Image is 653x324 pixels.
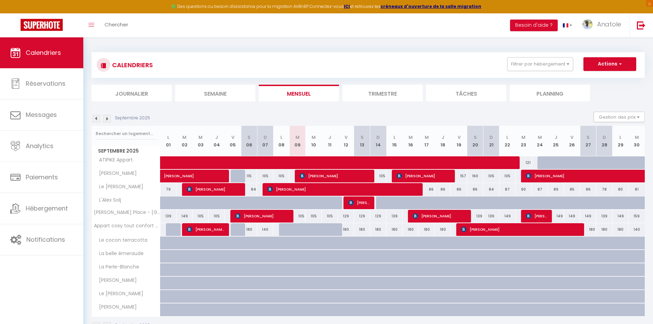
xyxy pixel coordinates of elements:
[613,210,629,223] div: 149
[397,169,450,182] span: [PERSON_NAME]
[175,85,255,101] li: Semaine
[580,223,596,236] div: 180
[435,223,451,236] div: 180
[532,183,548,196] div: 87
[516,126,532,156] th: 23
[93,237,149,244] span: Le cocon terracotta
[187,223,225,236] span: [PERSON_NAME]
[483,126,499,156] th: 21
[461,223,579,236] span: [PERSON_NAME]
[241,183,257,196] div: 84
[594,112,645,122] button: Gestion des prix
[21,19,63,31] img: Super Booking
[386,223,402,236] div: 180
[344,134,348,141] abbr: V
[489,134,493,141] abbr: D
[521,134,525,141] abbr: M
[577,13,630,37] a: ... Anatole
[93,290,145,298] span: Le [PERSON_NAME]
[637,21,645,29] img: logout
[264,134,267,141] abbr: D
[442,134,444,141] abbr: J
[370,210,386,223] div: 129
[629,183,645,196] div: 81
[507,57,573,71] button: Filtrer par hébergement
[305,126,322,156] th: 10
[93,183,145,191] span: Le [PERSON_NAME]
[516,183,532,196] div: 90
[215,134,218,141] abbr: J
[96,128,156,140] input: Rechercher un logement...
[467,210,483,223] div: 139
[93,210,161,215] span: [PERSON_NAME] Place - [GEOGRAPHIC_DATA]
[597,20,621,28] span: Anatole
[467,126,483,156] th: 20
[160,126,177,156] th: 01
[312,134,316,141] abbr: M
[26,79,65,88] span: Réservations
[257,170,273,182] div: 105
[295,134,300,141] abbr: M
[499,126,516,156] th: 22
[342,85,423,101] li: Trimestre
[26,204,68,213] span: Hébergement
[583,57,636,71] button: Actions
[435,126,451,156] th: 18
[402,223,419,236] div: 180
[93,250,145,257] span: La belle émeraude
[93,196,123,204] span: L'Alex Solj
[409,134,413,141] abbr: M
[167,134,169,141] abbr: L
[619,134,621,141] abbr: L
[613,223,629,236] div: 180
[354,126,370,156] th: 13
[629,126,645,156] th: 30
[257,126,273,156] th: 07
[92,85,172,101] li: Journalier
[629,210,645,223] div: 159
[635,134,639,141] abbr: M
[338,126,354,156] th: 12
[596,223,612,236] div: 180
[93,303,138,311] span: [PERSON_NAME]
[426,85,506,101] li: Tâches
[193,126,209,156] th: 03
[300,169,370,182] span: [PERSON_NAME]
[354,210,370,223] div: 129
[344,3,350,9] a: ICI
[370,170,386,182] div: 105
[225,126,241,156] th: 05
[580,126,596,156] th: 27
[380,3,481,9] a: créneaux d'ouverture de la salle migration
[419,183,435,196] div: 86
[548,210,564,223] div: 149
[570,134,573,141] abbr: V
[305,210,322,223] div: 105
[629,223,645,236] div: 140
[193,210,209,223] div: 105
[247,134,251,141] abbr: S
[376,134,380,141] abbr: D
[93,156,135,164] span: ATIPIKE Appart.
[93,263,141,271] span: La Perle-Blanche
[241,170,257,182] div: 115
[164,166,227,179] span: [PERSON_NAME]
[177,126,193,156] th: 02
[402,126,419,156] th: 16
[394,134,396,141] abbr: L
[613,126,629,156] th: 29
[273,170,289,182] div: 105
[425,134,429,141] abbr: M
[613,183,629,196] div: 80
[115,115,150,121] p: Septembre 2025
[182,134,186,141] abbr: M
[267,183,418,196] span: [PERSON_NAME]
[348,196,370,209] span: [PERSON_NAME]
[603,134,606,141] abbr: D
[435,183,451,196] div: 86
[413,209,467,223] span: [PERSON_NAME]
[483,170,499,182] div: 105
[26,48,61,57] span: Calendriers
[548,183,564,196] div: 89
[555,134,557,141] abbr: J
